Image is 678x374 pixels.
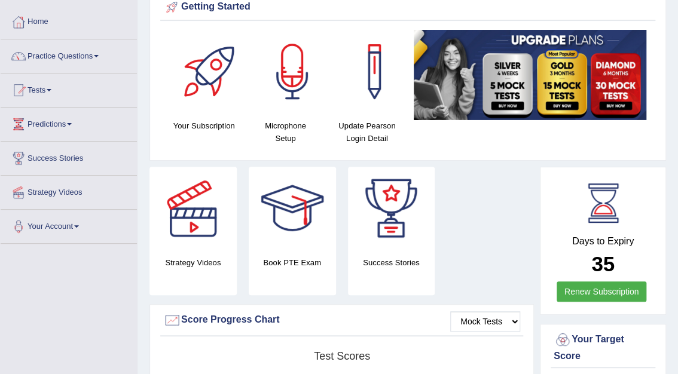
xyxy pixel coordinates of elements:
[554,331,652,363] div: Your Target Score
[251,119,320,145] h4: Microphone Setup
[149,256,237,269] h4: Strategy Videos
[554,236,652,247] h4: Days to Expiry
[163,311,520,329] div: Score Progress Chart
[332,119,402,145] h4: Update Pearson Login Detail
[249,256,336,269] h4: Book PTE Exam
[414,30,646,120] img: small5.jpg
[1,210,137,240] a: Your Account
[1,142,137,171] a: Success Stories
[348,256,435,269] h4: Success Stories
[557,281,647,302] a: Renew Subscription
[169,119,239,132] h4: Your Subscription
[591,252,615,275] b: 35
[314,350,370,362] tspan: Test scores
[1,5,137,35] a: Home
[1,108,137,137] a: Predictions
[1,39,137,69] a: Practice Questions
[1,73,137,103] a: Tests
[1,176,137,206] a: Strategy Videos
